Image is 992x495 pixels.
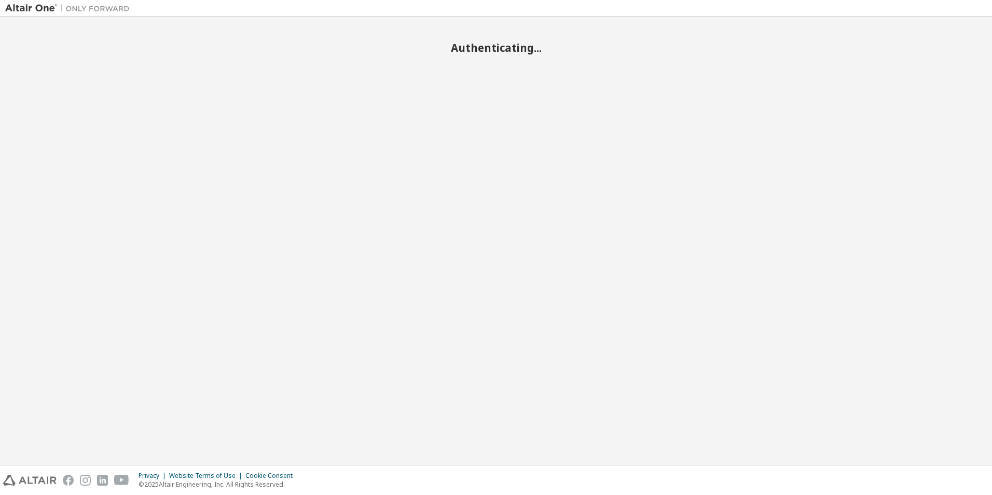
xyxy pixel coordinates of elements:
[97,475,108,486] img: linkedin.svg
[63,475,74,486] img: facebook.svg
[5,41,987,54] h2: Authenticating...
[139,472,169,480] div: Privacy
[139,480,299,489] p: © 2025 Altair Engineering, Inc. All Rights Reserved.
[245,472,299,480] div: Cookie Consent
[114,475,129,486] img: youtube.svg
[169,472,245,480] div: Website Terms of Use
[3,475,57,486] img: altair_logo.svg
[5,3,135,13] img: Altair One
[80,475,91,486] img: instagram.svg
